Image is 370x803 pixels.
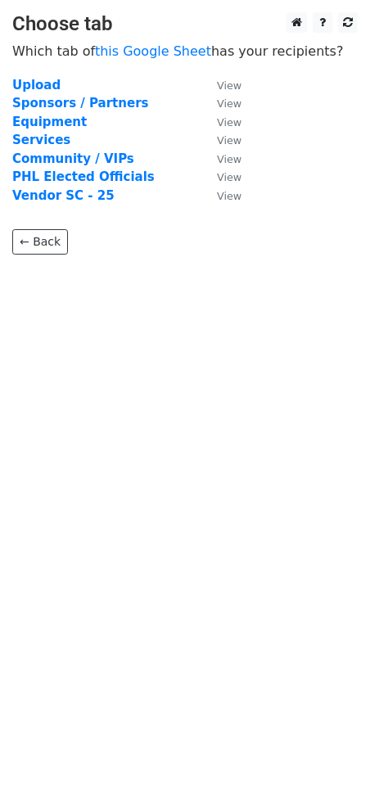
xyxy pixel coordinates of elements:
[12,12,358,36] h3: Choose tab
[12,115,87,129] a: Equipment
[217,153,241,165] small: View
[217,79,241,92] small: View
[12,96,148,111] a: Sponsors / Partners
[201,133,241,147] a: View
[217,190,241,202] small: View
[12,43,358,60] p: Which tab of has your recipients?
[12,169,155,184] a: PHL Elected Officials
[12,188,115,203] a: Vendor SC - 25
[201,78,241,92] a: View
[201,115,241,129] a: View
[217,116,241,129] small: View
[12,133,70,147] a: Services
[201,188,241,203] a: View
[12,78,61,92] a: Upload
[95,43,211,59] a: this Google Sheet
[217,171,241,183] small: View
[201,96,241,111] a: View
[201,151,241,166] a: View
[12,229,68,255] a: ← Back
[217,134,241,147] small: View
[12,151,134,166] a: Community / VIPs
[217,97,241,110] small: View
[201,169,241,184] a: View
